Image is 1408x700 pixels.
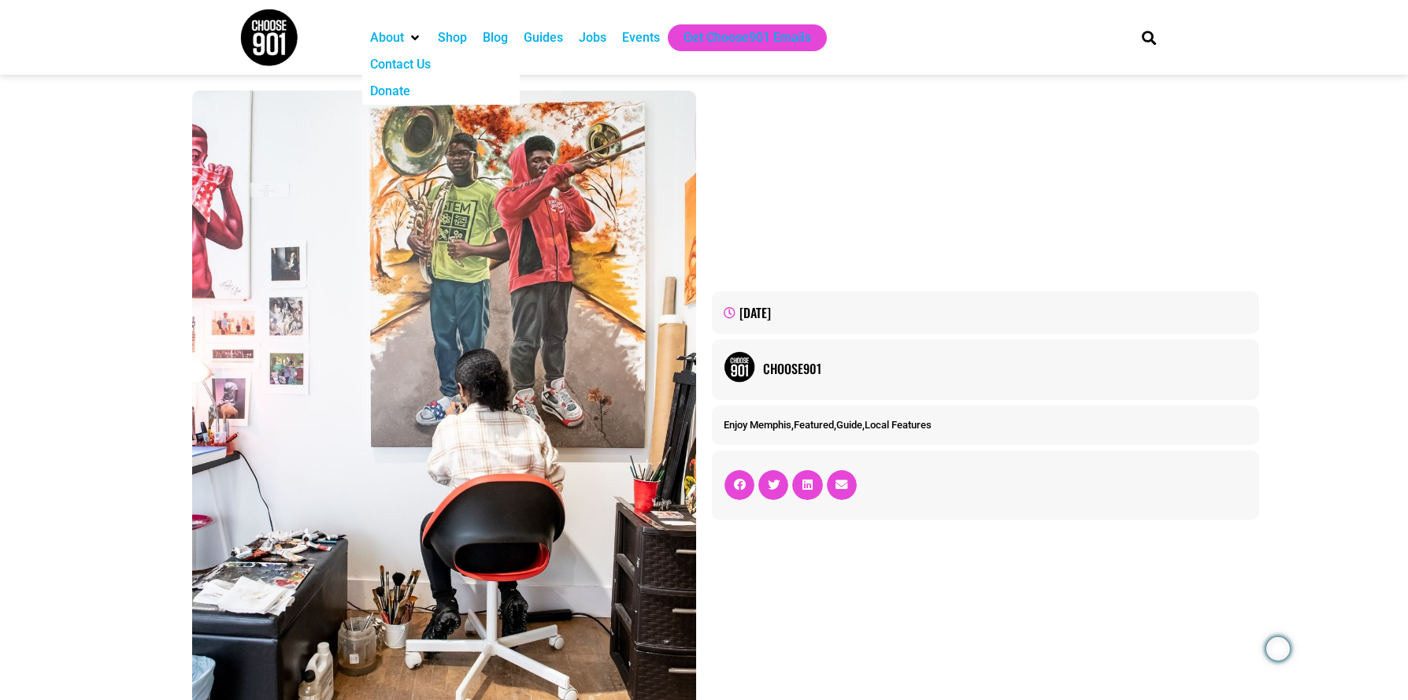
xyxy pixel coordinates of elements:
[684,28,811,47] a: Get Choose901 Emails
[724,419,791,431] a: Enjoy Memphis
[724,470,754,500] div: Share on facebook
[370,55,431,74] a: Contact Us
[362,24,1115,51] nav: Main nav
[579,28,606,47] a: Jobs
[739,303,771,322] time: [DATE]
[827,470,857,500] div: Share on email
[758,470,788,500] div: Share on twitter
[483,28,508,47] a: Blog
[1136,24,1162,50] div: Search
[724,419,932,431] span: , , ,
[370,28,404,47] a: About
[724,351,755,383] img: Picture of Choose901
[524,28,563,47] a: Guides
[763,359,1247,378] a: Choose901
[836,419,862,431] a: Guide
[438,28,467,47] a: Shop
[362,24,430,51] div: About
[794,419,834,431] a: Featured
[370,82,410,101] a: Donate
[865,419,932,431] a: Local Features
[622,28,660,47] a: Events
[792,470,822,500] div: Share on linkedin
